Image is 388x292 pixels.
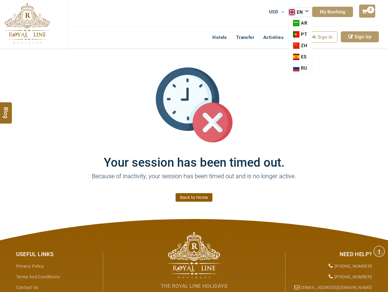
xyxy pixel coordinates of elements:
[290,272,372,282] li: [PHONE_NUMBER]
[288,51,311,62] a: ES
[367,6,374,13] span: 0
[288,17,312,29] a: AR
[341,31,379,42] a: Sign Up
[12,172,377,190] p: Because of inactivity, your session has been timed out and is no longer active.
[2,107,10,112] span: Blog
[288,40,312,51] a: ZH
[289,8,312,17] a: EN
[288,29,312,40] a: PT
[16,274,60,279] a: Terms and Conditions
[208,31,231,43] a: Hotels
[259,31,288,43] a: Activities
[156,67,232,143] img: session_time_out.svg
[312,7,353,17] a: My Booking
[232,31,259,43] a: Transfer
[288,17,312,74] ul: Language list
[359,5,375,18] a: 0
[16,250,98,258] div: Useful Links
[301,285,372,290] a: [EMAIL_ADDRESS][DOMAIN_NAME]
[290,261,372,272] li: [PHONE_NUMBER]
[269,9,278,15] span: USD
[168,231,220,279] img: The Royal Line Holidays
[176,193,213,202] a: Back to Home
[161,283,227,289] span: The Royal Line Holidays
[16,285,38,290] a: Contact Us
[16,264,44,269] a: Privacy Policy
[290,250,372,258] div: Need Help?
[288,7,312,17] aside: Language selected: English
[288,7,312,17] div: Language
[288,62,312,74] a: RU
[5,3,50,44] img: The Royal Line Holidays
[307,31,337,43] a: Sign In
[12,143,377,170] h1: Your session has been timed out.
